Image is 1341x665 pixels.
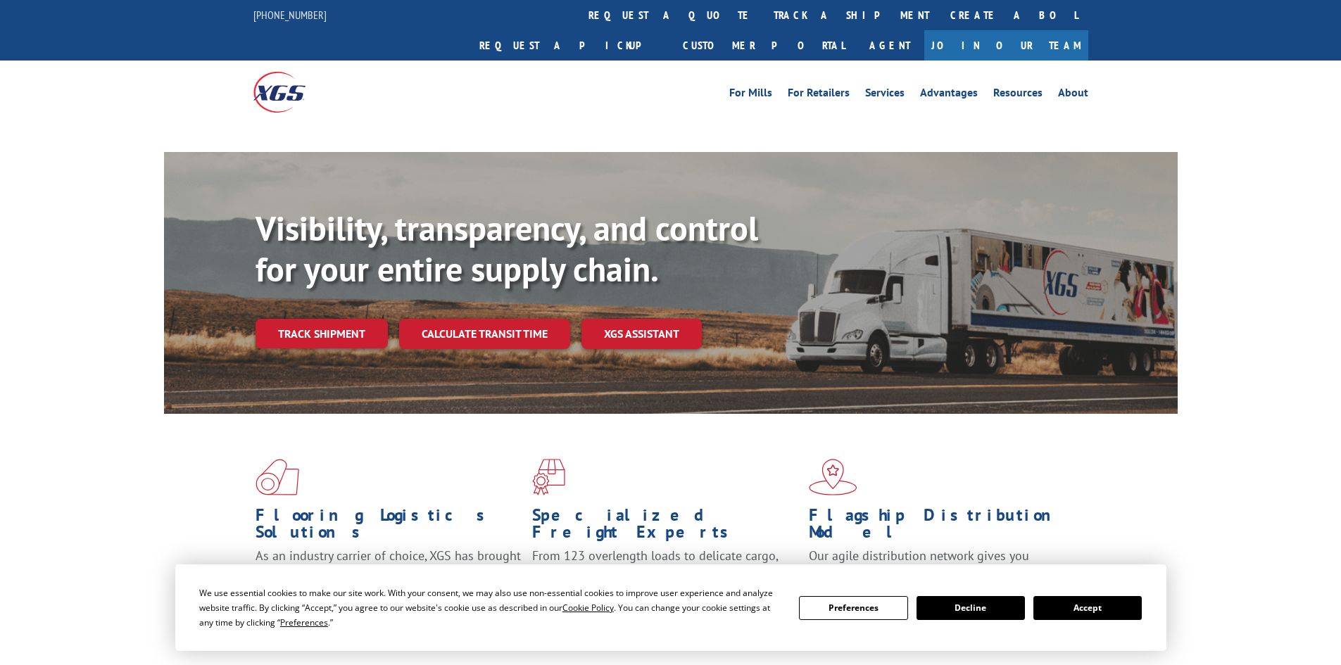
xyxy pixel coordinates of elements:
div: Cookie Consent Prompt [175,564,1166,651]
a: Resources [993,87,1043,103]
button: Accept [1033,596,1142,620]
div: We use essential cookies to make our site work. With your consent, we may also use non-essential ... [199,585,782,630]
span: As an industry carrier of choice, XGS has brought innovation and dedication to flooring logistics... [256,547,521,597]
span: Cookie Policy [562,602,614,614]
b: Visibility, transparency, and control for your entire supply chain. [256,206,758,291]
a: Request a pickup [469,30,672,61]
a: About [1058,87,1088,103]
img: xgs-icon-flagship-distribution-model-red [809,459,857,495]
a: Services [865,87,905,103]
a: XGS ASSISTANT [581,319,702,349]
span: Preferences [280,616,328,628]
a: Agent [855,30,924,61]
a: For Mills [729,87,772,103]
img: xgs-icon-total-supply-chain-intelligence-red [256,459,299,495]
a: Calculate transit time [399,319,570,349]
a: Advantages [920,87,978,103]
img: xgs-icon-focused-on-flooring-red [532,459,565,495]
span: Our agile distribution network gives you nationwide inventory management on demand. [809,547,1068,581]
a: Customer Portal [672,30,855,61]
a: Join Our Team [924,30,1088,61]
p: From 123 overlength loads to delicate cargo, our experienced staff knows the best way to move you... [532,547,798,610]
h1: Flagship Distribution Model [809,507,1075,547]
h1: Flooring Logistics Solutions [256,507,522,547]
a: Track shipment [256,319,388,348]
button: Preferences [799,596,907,620]
button: Decline [917,596,1025,620]
h1: Specialized Freight Experts [532,507,798,547]
a: For Retailers [788,87,850,103]
a: [PHONE_NUMBER] [253,8,327,22]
